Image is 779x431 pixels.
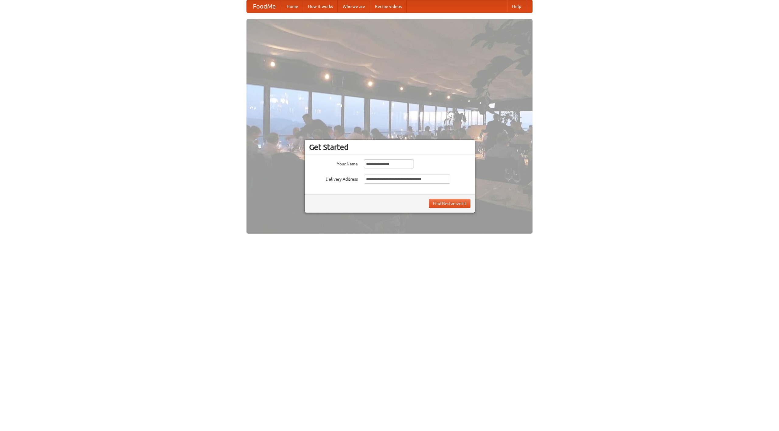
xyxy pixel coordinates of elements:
button: Find Restaurants! [429,199,470,208]
a: Recipe videos [370,0,407,12]
a: How it works [303,0,338,12]
a: Who we are [338,0,370,12]
a: FoodMe [247,0,282,12]
label: Delivery Address [309,175,358,182]
h3: Get Started [309,143,470,152]
label: Your Name [309,159,358,167]
a: Help [507,0,526,12]
a: Home [282,0,303,12]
